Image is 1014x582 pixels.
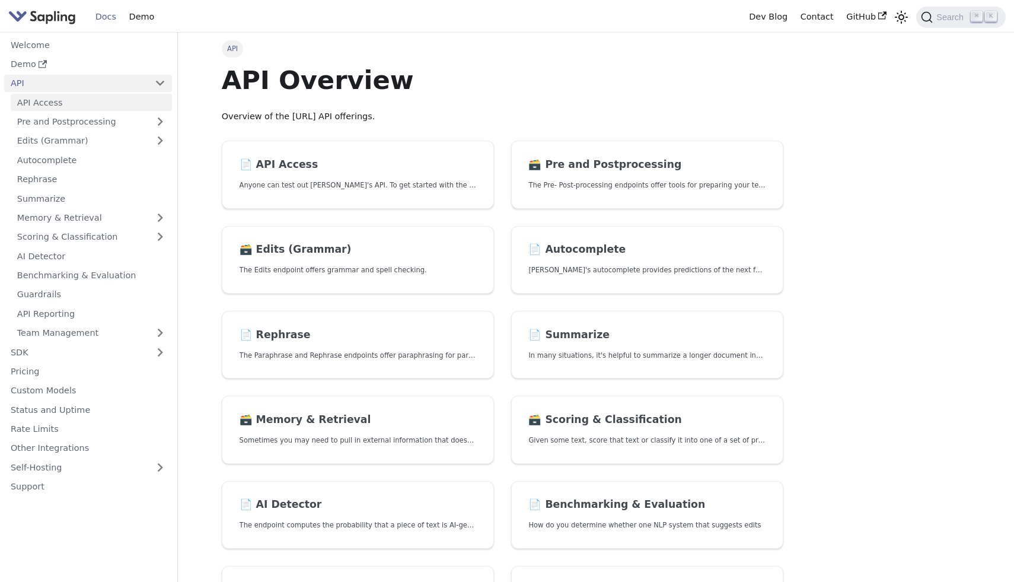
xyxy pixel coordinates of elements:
[240,414,476,427] h2: Memory & Retrieval
[240,265,476,276] p: The Edits endpoint offers grammar and spell checking.
[240,158,476,171] h2: API Access
[528,350,765,361] p: In many situations, it's helpful to summarize a longer document into a shorter, more easily diges...
[222,141,494,209] a: 📄️ API AccessAnyone can test out [PERSON_NAME]'s API. To get started with the API, simply:
[240,243,476,256] h2: Edits (Grammar)
[4,421,172,438] a: Rate Limits
[794,8,840,26] a: Contact
[240,180,476,191] p: Anyone can test out Sapling's API. To get started with the API, simply:
[511,481,783,549] a: 📄️ Benchmarking & EvaluationHow do you determine whether one NLP system that suggests edits
[4,478,172,495] a: Support
[985,11,997,22] kbd: K
[148,344,172,361] button: Expand sidebar category 'SDK'
[222,40,244,57] span: API
[8,8,80,26] a: Sapling.ai
[528,435,765,446] p: Given some text, score that text or classify it into one of a set of pre-specified categories.
[222,64,783,96] h1: API Overview
[11,247,172,265] a: AI Detector
[528,180,765,191] p: The Pre- Post-processing endpoints offer tools for preparing your text data for ingestation as we...
[148,75,172,92] button: Collapse sidebar category 'API'
[4,363,172,380] a: Pricing
[11,305,172,322] a: API Reporting
[4,382,172,399] a: Custom Models
[4,344,148,361] a: SDK
[240,520,476,531] p: The endpoint computes the probability that a piece of text is AI-generated,
[11,228,172,246] a: Scoring & Classification
[893,8,910,26] button: Switch between dark and light mode (currently light mode)
[240,435,476,446] p: Sometimes you may need to pull in external information that doesn't fit in the context size of an...
[11,94,172,111] a: API Access
[123,8,161,26] a: Demo
[89,8,123,26] a: Docs
[240,329,476,342] h2: Rephrase
[528,498,765,511] h2: Benchmarking & Evaluation
[222,481,494,549] a: 📄️ AI DetectorThe endpoint computes the probability that a piece of text is AI-generated,
[4,401,172,418] a: Status and Uptime
[240,498,476,511] h2: AI Detector
[222,311,494,379] a: 📄️ RephraseThe Paraphrase and Rephrase endpoints offer paraphrasing for particular styles.
[240,350,476,361] p: The Paraphrase and Rephrase endpoints offer paraphrasing for particular styles.
[11,190,172,207] a: Summarize
[222,396,494,464] a: 🗃️ Memory & RetrievalSometimes you may need to pull in external information that doesn't fit in t...
[511,226,783,294] a: 📄️ Autocomplete[PERSON_NAME]'s autocomplete provides predictions of the next few characters or words
[528,520,765,531] p: How do you determine whether one NLP system that suggests edits
[8,8,76,26] img: Sapling.ai
[528,414,765,427] h2: Scoring & Classification
[511,311,783,379] a: 📄️ SummarizeIn many situations, it's helpful to summarize a longer document into a shorter, more ...
[4,75,148,92] a: API
[222,226,494,294] a: 🗃️ Edits (Grammar)The Edits endpoint offers grammar and spell checking.
[971,11,983,22] kbd: ⌘
[528,329,765,342] h2: Summarize
[511,396,783,464] a: 🗃️ Scoring & ClassificationGiven some text, score that text or classify it into one of a set of p...
[916,7,1005,28] button: Search (Command+K)
[528,243,765,256] h2: Autocomplete
[11,171,172,188] a: Rephrase
[222,40,783,57] nav: Breadcrumbs
[11,132,172,150] a: Edits (Grammar)
[840,8,892,26] a: GitHub
[222,110,783,124] p: Overview of the [URL] API offerings.
[742,8,793,26] a: Dev Blog
[933,12,971,22] span: Search
[11,113,172,131] a: Pre and Postprocessing
[4,36,172,53] a: Welcome
[511,141,783,209] a: 🗃️ Pre and PostprocessingThe Pre- Post-processing endpoints offer tools for preparing your text d...
[4,440,172,457] a: Other Integrations
[11,325,172,342] a: Team Management
[11,209,172,227] a: Memory & Retrieval
[528,158,765,171] h2: Pre and Postprocessing
[4,459,172,476] a: Self-Hosting
[11,286,172,303] a: Guardrails
[528,265,765,276] p: Sapling's autocomplete provides predictions of the next few characters or words
[4,56,172,73] a: Demo
[11,151,172,168] a: Autocomplete
[11,267,172,284] a: Benchmarking & Evaluation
